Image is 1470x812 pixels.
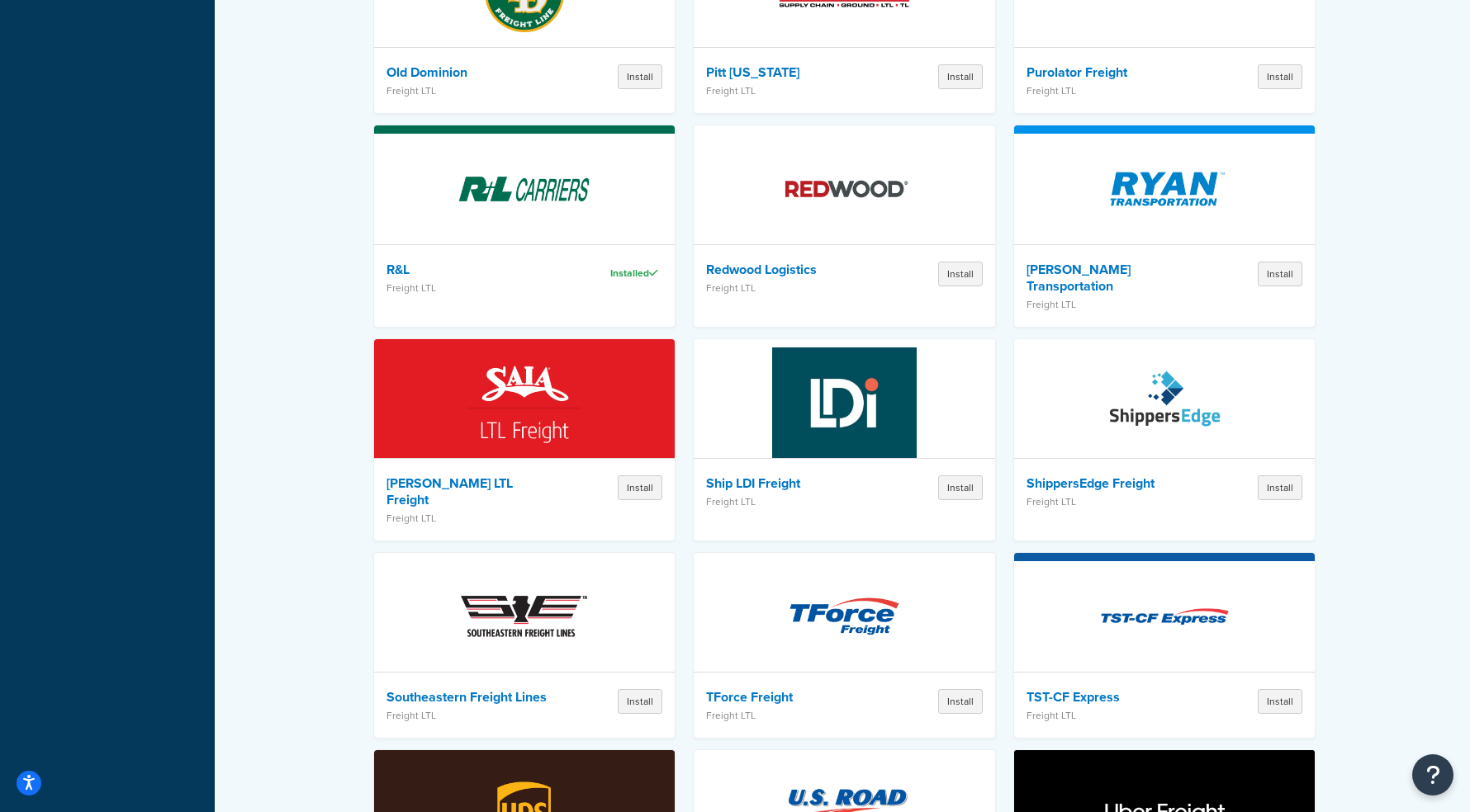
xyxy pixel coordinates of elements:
a: Redwood LogisticsRedwood LogisticsFreight LTLInstall [694,125,995,327]
p: Freight LTL [1027,85,1197,97]
button: Install [1258,475,1302,500]
h4: Southeastern Freight Lines [386,689,557,706]
img: SAIA LTL Freight [452,345,596,460]
h4: TForce Freight [706,689,877,706]
h4: Redwood Logistics [706,262,877,278]
img: ShippersEdge Freight [1093,345,1237,460]
p: Freight LTL [706,710,877,721]
p: Freight LTL [386,85,557,97]
p: Freight LTL [706,282,877,294]
p: Freight LTL [386,512,557,524]
h4: R&L [386,262,557,278]
button: Install [938,262,983,286]
h4: [PERSON_NAME] Transportation [1027,262,1197,295]
img: Ryan Transportation [1093,131,1237,247]
a: Ryan Transportation[PERSON_NAME] TransportationFreight LTLInstall [1014,125,1316,327]
h4: TST-CF Express [1027,689,1197,706]
button: Install [1258,689,1302,714]
h4: Ship LDI Freight [706,475,877,492]
p: Freight LTL [386,710,557,721]
img: Ship LDI Freight [772,345,917,460]
h4: [PERSON_NAME] LTL Freight [386,475,557,508]
button: Install [618,64,662,89]
a: SAIA LTL Freight[PERSON_NAME] LTL FreightFreight LTLInstall [374,339,676,541]
h4: ShippersEdge Freight [1027,475,1197,492]
p: Freight LTL [706,496,877,507]
p: Freight LTL [386,282,557,294]
img: Southeastern Freight Lines [452,559,596,674]
h4: Purolator Freight [1027,64,1197,81]
a: Southeastern Freight LinesSoutheastern Freight LinesFreight LTLInstall [374,553,676,738]
a: TST-CF ExpressTST-CF ExpressFreight LTLInstall [1014,553,1316,738]
button: Install [618,689,662,714]
button: Install [618,475,662,500]
img: R&L [452,131,596,247]
a: ShippersEdge FreightShippersEdge FreightFreight LTLInstall [1014,339,1316,541]
button: Install [1258,64,1302,89]
p: Freight LTL [1027,496,1197,507]
img: Redwood Logistics [772,131,917,247]
p: Freight LTL [1027,299,1197,310]
button: Install [938,475,983,500]
p: Freight LTL [706,85,877,97]
p: Freight LTL [1027,710,1197,721]
button: Install [1258,262,1302,286]
button: Install [938,689,983,714]
h4: Old Dominion [386,64,557,81]
img: TST-CF Express [1093,559,1237,674]
a: TForce FreightTForce FreightFreight LTLInstall [694,553,995,738]
h4: Pitt [US_STATE] [706,64,877,81]
button: Open Resource Center [1412,754,1453,795]
button: Install [938,64,983,89]
a: R&LR&LFreight LTLInstalled [374,125,676,327]
a: Ship LDI FreightShip LDI FreightFreight LTLInstall [694,339,995,541]
div: Installed [569,262,662,285]
img: TForce Freight [772,559,917,674]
